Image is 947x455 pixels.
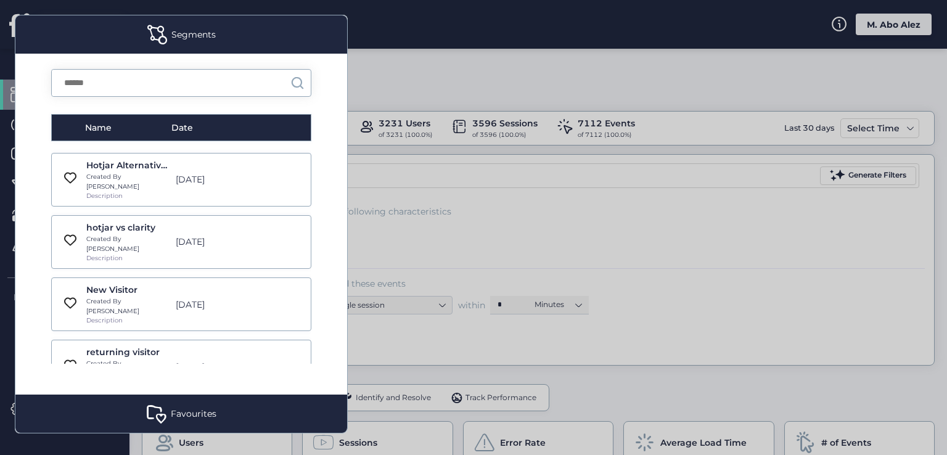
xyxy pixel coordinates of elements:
div: Created By [PERSON_NAME] [86,234,169,253]
div: [DATE] [170,360,257,374]
div: Segments [171,28,216,41]
div: Created By [PERSON_NAME] [86,297,169,316]
div: New Visitor [86,283,169,297]
div: hotjar vs clarity [86,221,169,234]
div: Description [86,253,120,263]
div: [DATE] [170,235,257,248]
div: Segments [15,15,347,54]
div: Favourites [171,407,216,420]
div: Created By [PERSON_NAME] [86,172,169,191]
div: Favourites [15,395,347,433]
div: returning visitor [86,345,169,359]
div: Hotjar Alternative Performance [86,158,169,172]
div: Name [85,121,171,134]
div: [DATE] [170,298,257,311]
div: [DATE] [170,173,257,186]
div: Description [86,316,120,326]
div: Date [171,121,265,134]
div: Description [86,191,120,201]
div: Created By [PERSON_NAME] [86,359,169,378]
